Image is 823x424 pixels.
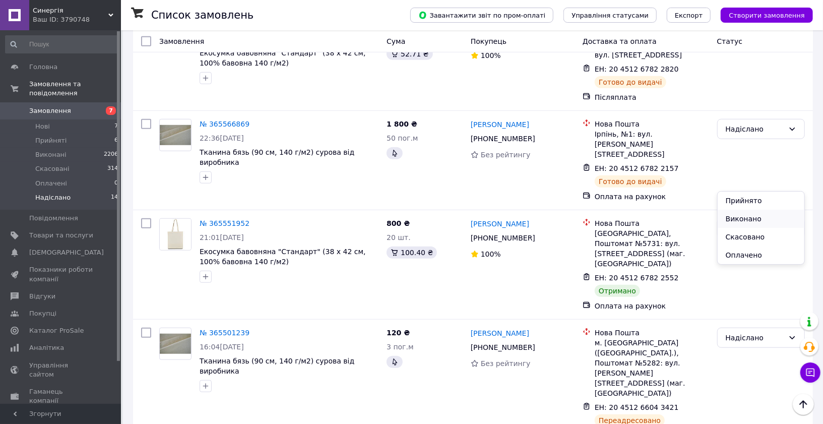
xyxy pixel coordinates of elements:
[471,37,507,45] span: Покупець
[595,129,709,159] div: Ірпінь, №1: вул. [PERSON_NAME][STREET_ADDRESS]
[572,12,649,19] span: Управління статусами
[583,37,657,45] span: Доставка та оплата
[29,80,121,98] span: Замовлення та повідомлення
[114,179,118,188] span: 0
[718,192,804,210] li: Прийнято
[35,193,71,202] span: Надіслано
[726,332,784,343] div: Надіслано
[387,219,410,227] span: 800 ₴
[595,164,679,172] span: ЕН: 20 4512 6782 2157
[595,274,679,282] span: ЕН: 20 4512 6782 2552
[410,8,553,23] button: Завантажити звіт по пром-оплаті
[159,37,204,45] span: Замовлення
[200,134,244,142] span: 22:36[DATE]
[29,387,93,405] span: Гаманець компанії
[481,151,531,159] span: Без рейтингу
[800,362,820,383] button: Чат з покупцем
[111,193,118,202] span: 14
[29,361,93,379] span: Управління сайтом
[107,164,118,173] span: 314
[387,343,413,351] span: 3 пог.м
[717,37,743,45] span: Статус
[675,12,703,19] span: Експорт
[29,231,93,240] span: Товари та послуги
[667,8,711,23] button: Експорт
[595,76,666,88] div: Готово до видачі
[718,246,804,264] li: Оплачено
[595,228,709,269] div: [GEOGRAPHIC_DATA], Поштомат №5731: вул. [STREET_ADDRESS] (маг. [GEOGRAPHIC_DATA])
[711,11,813,19] a: Створити замовлення
[595,192,709,202] div: Оплата на рахунок
[595,92,709,102] div: Післяплата
[33,15,121,24] div: Ваш ID: 3790748
[469,231,537,245] div: [PHONE_NUMBER]
[35,150,67,159] span: Виконані
[387,247,437,259] div: 100.40 ₴
[29,292,55,301] span: Відгуки
[200,248,366,266] a: Екосумка бавовняна "Стандарт" (38 х 42 см, 100% бавовна 140 г/м2)
[726,124,784,135] div: Надіслано
[729,12,805,19] span: Створити замовлення
[481,359,531,368] span: Без рейтингу
[387,37,405,45] span: Cума
[29,248,104,257] span: [DEMOGRAPHIC_DATA]
[159,218,192,251] a: Фото товару
[595,285,640,297] div: Отримано
[387,48,432,60] div: 52.71 ₴
[35,179,67,188] span: Оплачені
[35,136,67,145] span: Прийняті
[471,328,529,338] a: [PERSON_NAME]
[718,228,804,246] li: Скасовано
[471,219,529,229] a: [PERSON_NAME]
[595,301,709,311] div: Оплата на рахунок
[200,219,249,227] a: № 365551952
[387,120,417,128] span: 1 800 ₴
[387,329,410,337] span: 120 ₴
[718,210,804,228] li: Виконано
[159,119,192,151] a: Фото товару
[469,132,537,146] div: [PHONE_NUMBER]
[481,51,501,59] span: 100%
[159,328,192,360] a: Фото товару
[35,122,50,131] span: Нові
[114,122,118,131] span: 7
[563,8,657,23] button: Управління статусами
[471,119,529,130] a: [PERSON_NAME]
[200,233,244,241] span: 21:01[DATE]
[200,329,249,337] a: № 365501239
[469,340,537,354] div: [PHONE_NUMBER]
[160,219,191,250] img: Фото товару
[5,35,119,53] input: Пошук
[29,106,71,115] span: Замовлення
[387,134,418,142] span: 50 пог.м
[387,233,411,241] span: 20 шт.
[29,343,64,352] span: Аналітика
[104,150,118,159] span: 2206
[200,120,249,128] a: № 365566869
[200,357,354,375] a: Тканина бязь (90 см, 140 г/м2) сурова від виробника
[595,65,679,73] span: ЕН: 20 4512 6782 2820
[151,9,254,21] h1: Список замовлень
[29,309,56,318] span: Покупці
[29,214,78,223] span: Повідомлення
[721,8,813,23] button: Створити замовлення
[29,265,93,283] span: Показники роботи компанії
[29,326,84,335] span: Каталог ProSale
[160,334,191,354] img: Фото товару
[33,6,108,15] span: Синергія
[418,11,545,20] span: Завантажити звіт по пром-оплаті
[160,125,191,146] img: Фото товару
[595,218,709,228] div: Нова Пошта
[200,343,244,351] span: 16:04[DATE]
[595,119,709,129] div: Нова Пошта
[595,338,709,398] div: м. [GEOGRAPHIC_DATA] ([GEOGRAPHIC_DATA].), Поштомат №5282: вул. [PERSON_NAME][STREET_ADDRESS] (ма...
[595,403,679,411] span: ЕН: 20 4512 6604 3421
[595,328,709,338] div: Нова Пошта
[106,106,116,115] span: 7
[114,136,118,145] span: 6
[793,394,814,415] button: Наверх
[200,148,354,166] a: Тканина бязь (90 см, 140 г/м2) сурова від виробника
